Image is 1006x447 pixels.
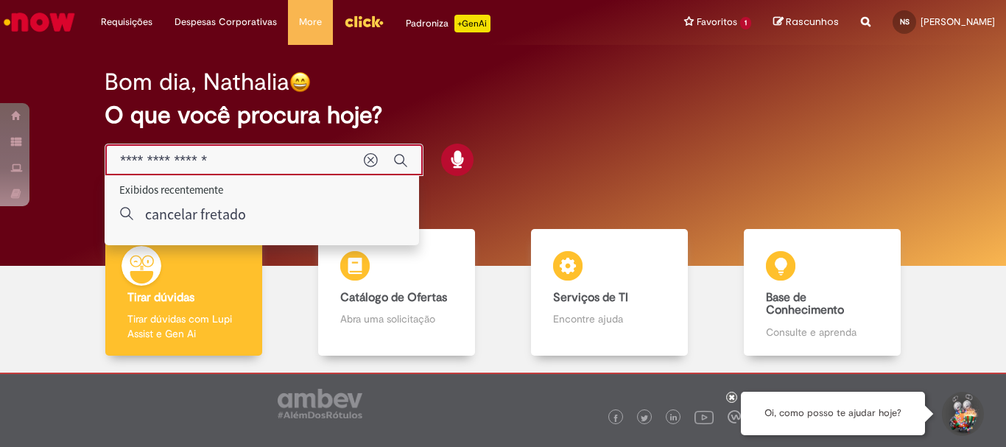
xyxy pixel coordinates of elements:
[290,229,503,356] a: Catálogo de Ofertas Abra uma solicitação
[940,392,984,436] button: Iniciar Conversa de Suporte
[766,290,844,318] b: Base de Conhecimento
[289,71,311,93] img: happy-face.png
[553,290,628,305] b: Serviços de TI
[1,7,77,37] img: ServiceNow
[740,17,751,29] span: 1
[105,102,901,128] h2: O que você procura hoje?
[101,15,152,29] span: Requisições
[728,410,741,423] img: logo_footer_workplace.png
[175,15,277,29] span: Despesas Corporativas
[340,312,452,326] p: Abra uma solicitação
[786,15,839,29] span: Rascunhos
[127,290,194,305] b: Tirar dúvidas
[127,312,239,341] p: Tirar dúvidas com Lupi Assist e Gen Ai
[344,10,384,32] img: click_logo_yellow_360x200.png
[299,15,322,29] span: More
[773,15,839,29] a: Rascunhos
[716,229,929,356] a: Base de Conhecimento Consulte e aprenda
[278,389,362,418] img: logo_footer_ambev_rotulo_gray.png
[697,15,737,29] span: Favoritos
[766,325,878,339] p: Consulte e aprenda
[900,17,910,27] span: NS
[694,407,714,426] img: logo_footer_youtube.png
[612,415,619,422] img: logo_footer_facebook.png
[921,15,995,28] span: [PERSON_NAME]
[670,414,678,423] img: logo_footer_linkedin.png
[741,392,925,435] div: Oi, como posso te ajudar hoje?
[454,15,490,32] p: +GenAi
[503,229,716,356] a: Serviços de TI Encontre ajuda
[406,15,490,32] div: Padroniza
[340,290,447,305] b: Catálogo de Ofertas
[105,69,289,95] h2: Bom dia, Nathalia
[641,415,648,422] img: logo_footer_twitter.png
[553,312,665,326] p: Encontre ajuda
[77,229,290,356] a: Tirar dúvidas Tirar dúvidas com Lupi Assist e Gen Ai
